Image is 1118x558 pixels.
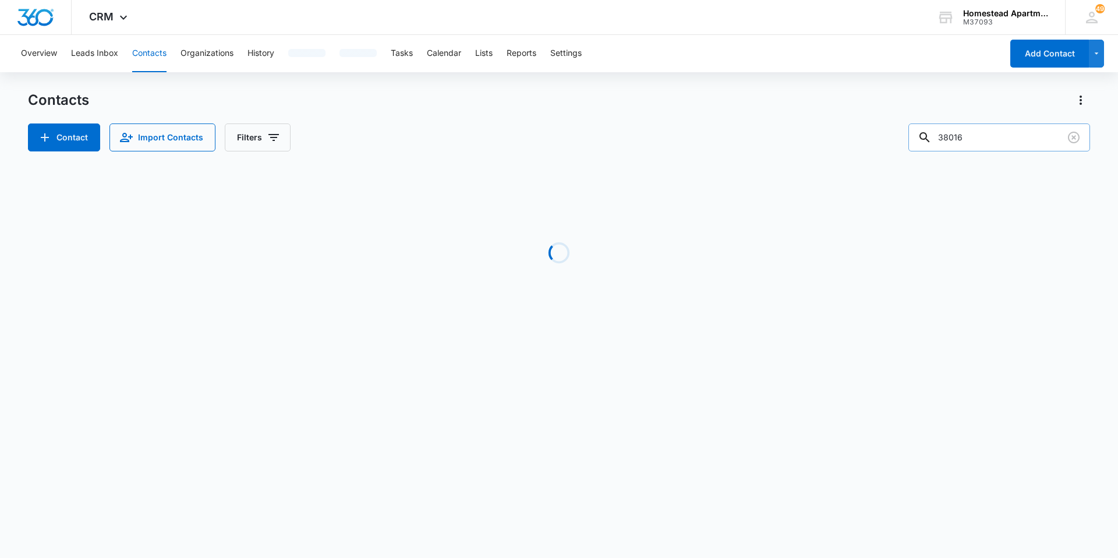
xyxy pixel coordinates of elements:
[181,35,233,72] button: Organizations
[963,9,1048,18] div: account name
[1010,40,1089,68] button: Add Contact
[1095,4,1105,13] div: notifications count
[89,10,114,23] span: CRM
[109,123,215,151] button: Import Contacts
[427,35,461,72] button: Calendar
[21,35,57,72] button: Overview
[1064,128,1083,147] button: Clear
[225,123,291,151] button: Filters
[28,123,100,151] button: Add Contact
[132,35,167,72] button: Contacts
[507,35,536,72] button: Reports
[71,35,118,72] button: Leads Inbox
[247,35,274,72] button: History
[28,91,89,109] h1: Contacts
[391,35,413,72] button: Tasks
[1095,4,1105,13] span: 49
[550,35,582,72] button: Settings
[908,123,1090,151] input: Search Contacts
[963,18,1048,26] div: account id
[1071,91,1090,110] button: Actions
[475,35,493,72] button: Lists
